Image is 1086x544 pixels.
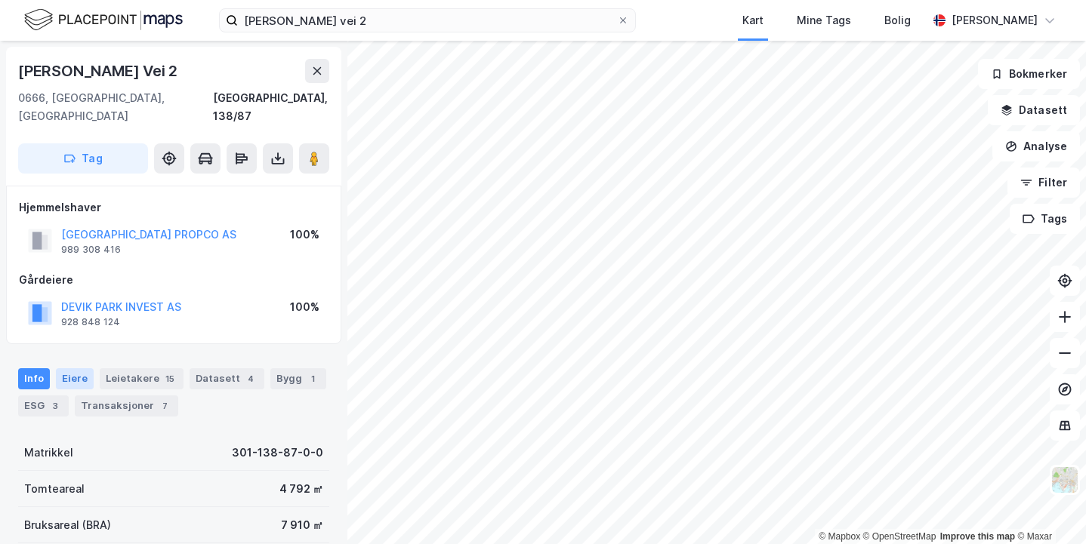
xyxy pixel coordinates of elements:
[305,371,320,386] div: 1
[24,7,183,33] img: logo.f888ab2527a4732fd821a326f86c7f29.svg
[290,298,319,316] div: 100%
[940,531,1015,542] a: Improve this map
[18,395,69,416] div: ESG
[19,271,329,289] div: Gårdeiere
[988,95,1080,125] button: Datasett
[1007,168,1080,198] button: Filter
[978,59,1080,89] button: Bokmerker
[18,143,148,174] button: Tag
[61,316,120,328] div: 928 848 124
[1010,204,1080,234] button: Tags
[19,198,329,217] div: Hjemmelshaver
[884,11,911,29] div: Bolig
[232,444,323,462] div: 301-138-87-0-0
[157,398,172,413] div: 7
[863,531,936,542] a: OpenStreetMap
[1051,466,1079,494] img: Z
[48,398,63,413] div: 3
[56,368,94,389] div: Eiere
[162,371,177,386] div: 15
[61,244,121,256] div: 989 308 416
[18,89,213,125] div: 0666, [GEOGRAPHIC_DATA], [GEOGRAPHIC_DATA]
[213,89,329,125] div: [GEOGRAPHIC_DATA], 138/87
[100,368,184,389] div: Leietakere
[819,531,860,542] a: Mapbox
[797,11,851,29] div: Mine Tags
[279,480,323,498] div: 4 792 ㎡
[24,516,111,534] div: Bruksareal (BRA)
[290,226,319,244] div: 100%
[742,11,764,29] div: Kart
[1010,472,1086,544] iframe: Chat Widget
[190,368,264,389] div: Datasett
[992,131,1080,161] button: Analyse
[24,480,85,498] div: Tomteareal
[18,59,180,83] div: [PERSON_NAME] Vei 2
[18,368,50,389] div: Info
[24,444,73,462] div: Matrikkel
[243,371,258,386] div: 4
[952,11,1038,29] div: [PERSON_NAME]
[238,9,617,32] input: Søk på adresse, matrikkel, gårdeiere, leietakere eller personer
[270,368,326,389] div: Bygg
[281,516,323,534] div: 7 910 ㎡
[75,395,178,416] div: Transaksjoner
